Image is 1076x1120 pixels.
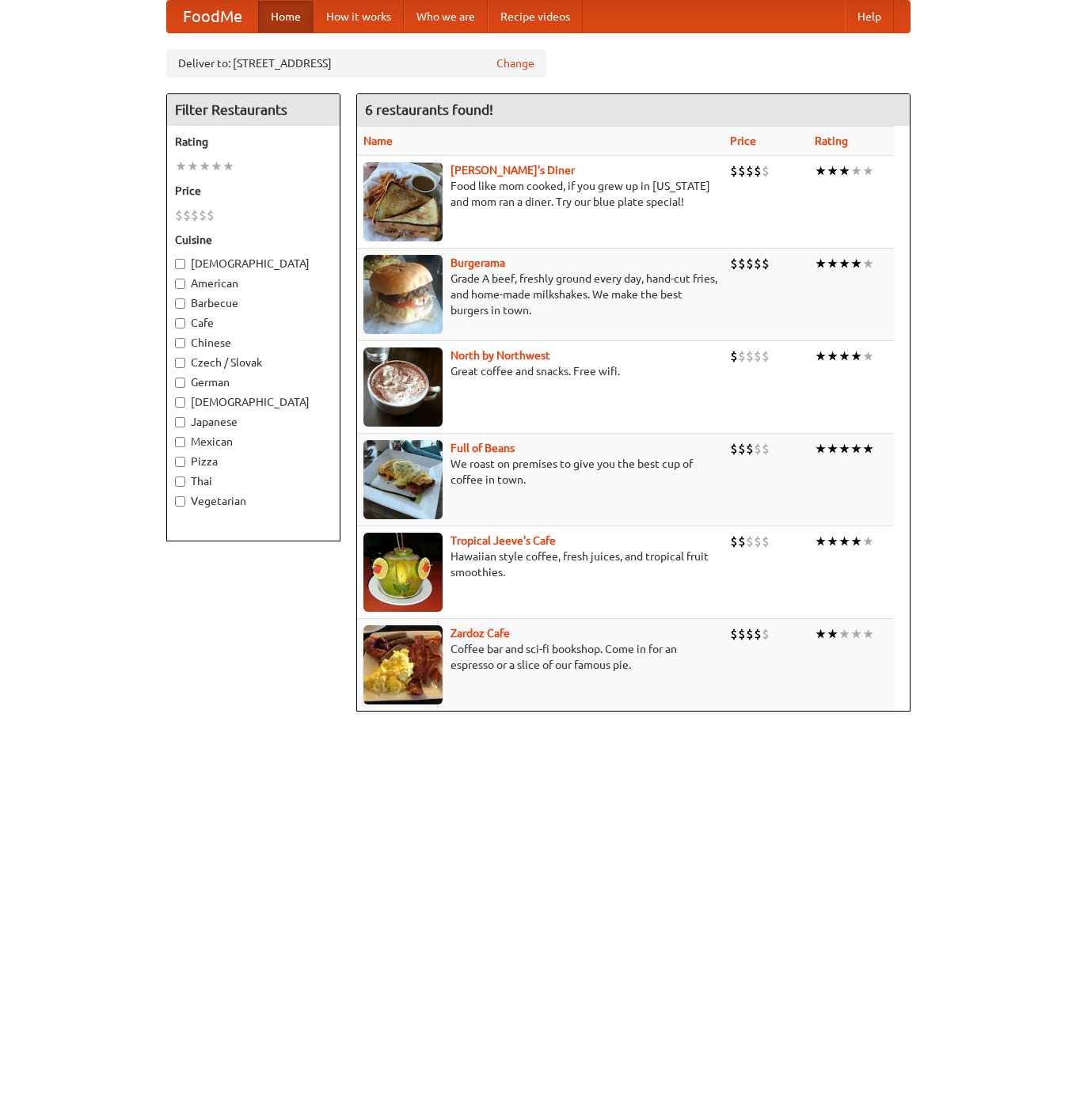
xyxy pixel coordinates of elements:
[175,158,187,175] li: ★
[314,1,404,32] a: How it works
[730,625,738,643] li: $
[738,533,746,550] li: $
[746,625,754,643] li: $
[175,473,332,489] label: Thai
[175,295,332,311] label: Barbecue
[175,298,185,309] input: Barbecue
[762,162,770,180] li: $
[850,625,862,643] li: ★
[827,162,838,180] li: ★
[754,533,762,550] li: $
[850,255,862,272] li: ★
[746,347,754,365] li: $
[175,414,332,430] label: Japanese
[862,255,874,272] li: ★
[363,549,717,580] p: Hawaiian style coffee, fresh juices, and tropical fruit smoothies.
[451,349,550,362] a: North by Northwest
[815,440,827,457] li: ★
[738,162,746,180] li: $
[175,374,332,390] label: German
[222,158,234,175] li: ★
[363,255,443,334] img: burgerama.jpg
[175,476,185,487] input: Thai
[730,255,738,272] li: $
[175,259,185,269] input: [DEMOGRAPHIC_DATA]
[175,454,332,469] label: Pizza
[451,627,510,640] a: Zardoz Cafe
[175,335,332,351] label: Chinese
[363,625,443,704] img: zardoz.jpg
[175,279,185,289] input: American
[363,347,443,427] img: north.jpg
[404,1,488,32] a: Who we are
[175,457,185,467] input: Pizza
[199,158,211,175] li: ★
[175,358,185,368] input: Czech / Slovak
[738,255,746,272] li: $
[496,55,534,71] a: Change
[838,255,850,272] li: ★
[815,533,827,550] li: ★
[451,256,505,269] b: Burgerama
[862,347,874,365] li: ★
[175,338,185,348] input: Chinese
[730,347,738,365] li: $
[363,440,443,519] img: beans.jpg
[175,207,183,224] li: $
[754,440,762,457] li: $
[167,1,258,32] a: FoodMe
[815,625,827,643] li: ★
[762,625,770,643] li: $
[838,162,850,180] li: ★
[175,496,185,507] input: Vegetarian
[363,178,717,210] p: Food like mom cooked, if you grew up in [US_STATE] and mom ran a diner. Try our blue plate special!
[730,162,738,180] li: $
[175,315,332,331] label: Cafe
[862,162,874,180] li: ★
[815,347,827,365] li: ★
[451,442,515,454] a: Full of Beans
[815,135,848,147] a: Rating
[850,162,862,180] li: ★
[191,207,199,224] li: $
[730,533,738,550] li: $
[175,437,185,447] input: Mexican
[730,135,756,147] a: Price
[738,347,746,365] li: $
[850,440,862,457] li: ★
[363,271,717,318] p: Grade A beef, freshly ground every day, hand-cut fries, and home-made milkshakes. We make the bes...
[175,318,185,328] input: Cafe
[175,378,185,388] input: German
[175,394,332,410] label: [DEMOGRAPHIC_DATA]
[815,162,827,180] li: ★
[363,363,717,379] p: Great coffee and snacks. Free wifi.
[451,164,575,177] a: [PERSON_NAME]'s Diner
[827,533,838,550] li: ★
[175,275,332,291] label: American
[754,347,762,365] li: $
[862,533,874,550] li: ★
[746,533,754,550] li: $
[762,440,770,457] li: $
[211,158,222,175] li: ★
[762,533,770,550] li: $
[363,533,443,612] img: jeeves.jpg
[175,183,332,199] h5: Price
[363,162,443,241] img: sallys.jpg
[845,1,894,32] a: Help
[365,102,493,117] ng-pluralize: 6 restaurants found!
[451,534,556,547] a: Tropical Jeeve's Cafe
[827,347,838,365] li: ★
[175,397,185,408] input: [DEMOGRAPHIC_DATA]
[738,440,746,457] li: $
[838,533,850,550] li: ★
[175,134,332,150] h5: Rating
[838,347,850,365] li: ★
[175,232,332,248] h5: Cuisine
[175,417,185,427] input: Japanese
